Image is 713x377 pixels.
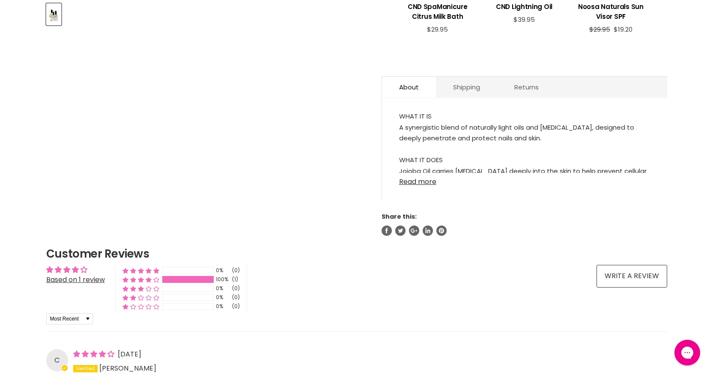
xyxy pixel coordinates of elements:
a: Returns [497,77,556,98]
span: [DATE] [118,349,141,359]
div: WHAT IT IS A synergistic blend of naturally light oils and [MEDICAL_DATA], designed to deeply pen... [399,111,650,173]
iframe: Gorgias live chat messenger [670,337,704,368]
h3: Noosa Naturals Sun Visor SPF [572,2,650,21]
span: 4 star review [73,349,116,359]
span: $29.95 [427,25,448,34]
a: Read more [399,173,650,186]
span: $39.95 [513,15,535,24]
aside: Share this: [382,213,667,236]
span: Share this: [382,212,417,221]
h3: CND SpaManicure Citrus Milk Bath [399,2,477,21]
div: (1) [232,276,238,283]
h2: Customer Reviews [46,246,667,261]
div: Product thumbnails [45,1,367,25]
span: $29.95 [589,25,610,34]
div: 100% [216,276,230,283]
div: 100% (1) reviews with 4 star rating [122,276,159,283]
a: Write a review [597,265,667,287]
img: CND SolarOil [47,4,60,24]
select: Sort dropdown [46,313,93,324]
button: CND SolarOil [46,3,61,25]
a: Based on 1 review [46,275,105,285]
a: Shipping [436,77,497,98]
span: $19.20 [614,25,632,34]
a: About [382,77,436,98]
div: Average rating is 4.00 stars [46,265,105,275]
div: C [46,349,68,371]
h3: CND Lightning Oil [485,2,563,12]
span: [PERSON_NAME] [99,363,156,373]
